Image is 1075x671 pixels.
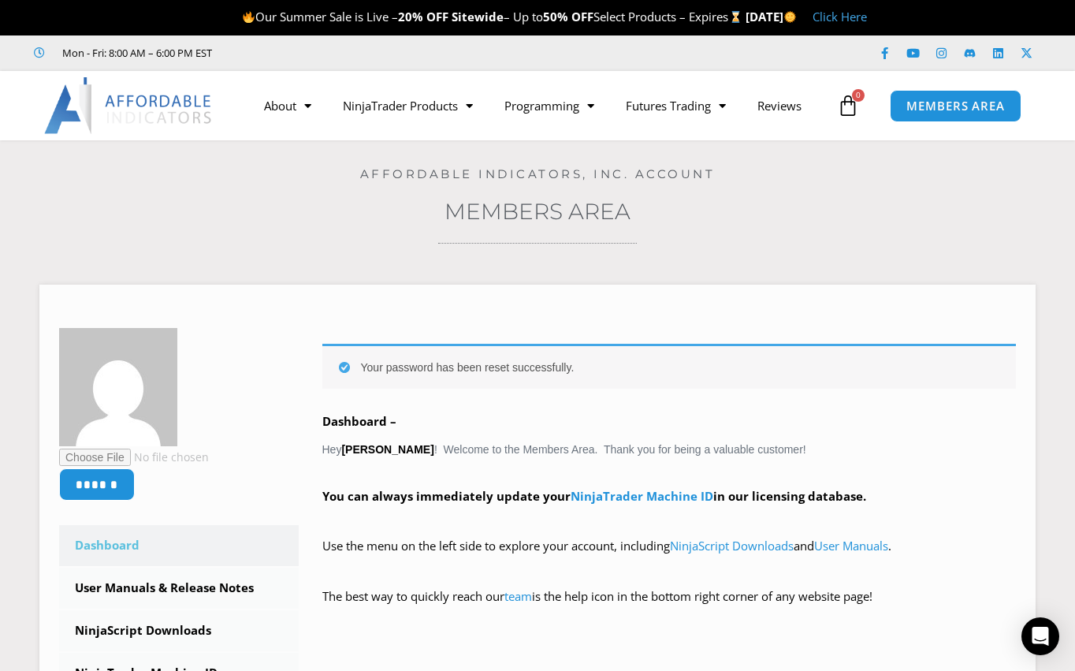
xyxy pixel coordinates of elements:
strong: [PERSON_NAME] [341,443,433,456]
a: User Manuals & Release Notes [59,568,299,609]
a: NinjaTrader Machine ID [571,488,713,504]
a: Click Here [813,9,867,24]
a: NinjaTrader Products [327,88,489,124]
a: NinjaScript Downloads [59,610,299,651]
span: Mon - Fri: 8:00 AM – 6:00 PM EST [58,43,212,62]
span: Our Summer Sale is Live – – Up to Select Products – Expires [242,9,745,24]
img: 🔥 [243,11,255,23]
strong: [DATE] [746,9,797,24]
span: 0 [852,89,865,102]
div: Open Intercom Messenger [1021,617,1059,655]
a: 0 [813,83,883,129]
strong: Sitewide [452,9,504,24]
nav: Menu [248,88,833,124]
strong: 20% OFF [398,9,448,24]
a: NinjaScript Downloads [670,538,794,554]
p: Use the menu on the left side to explore your account, including and . [322,535,1017,580]
div: Hey ! Welcome to the Members Area. Thank you for being a valuable customer! [322,344,1017,629]
a: Futures Trading [610,88,742,124]
div: Your password has been reset successfully. [322,344,1017,389]
p: The best way to quickly reach our is the help icon in the bottom right corner of any website page! [322,586,1017,630]
strong: 50% OFF [543,9,593,24]
img: LogoAI | Affordable Indicators – NinjaTrader [44,77,214,134]
strong: You can always immediately update your in our licensing database. [322,488,866,504]
span: MEMBERS AREA [906,100,1005,112]
a: team [504,588,532,604]
a: User Manuals [814,538,888,554]
img: 899c72793e61e3eaea7117d3c8028d115afc47aa49ee98ea84019fd63c32d60b [59,328,177,446]
a: Reviews [742,88,817,124]
a: Members Area [445,198,630,225]
a: Dashboard [59,525,299,566]
a: Programming [489,88,610,124]
a: About [248,88,327,124]
iframe: Customer reviews powered by Trustpilot [234,45,471,61]
b: Dashboard – [322,413,396,429]
a: MEMBERS AREA [890,90,1021,122]
img: ⌛ [730,11,742,23]
a: Affordable Indicators, Inc. Account [360,166,716,181]
img: 🌞 [784,11,796,23]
